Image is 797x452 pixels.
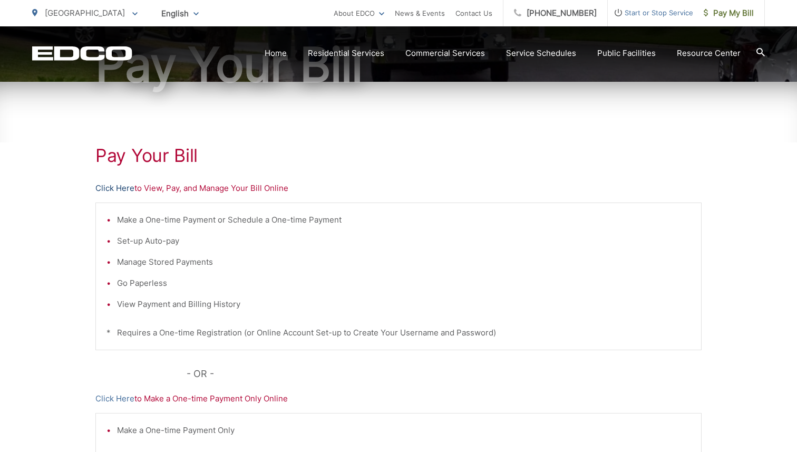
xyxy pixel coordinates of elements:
p: to View, Pay, and Manage Your Bill Online [95,182,702,195]
li: Go Paperless [117,277,691,290]
a: Resource Center [677,47,741,60]
a: News & Events [395,7,445,20]
h1: Pay Your Bill [95,145,702,166]
a: Public Facilities [597,47,656,60]
a: About EDCO [334,7,384,20]
a: Click Here [95,392,134,405]
a: Service Schedules [506,47,576,60]
p: to Make a One-time Payment Only Online [95,392,702,405]
a: Commercial Services [405,47,485,60]
li: View Payment and Billing History [117,298,691,311]
li: Make a One-time Payment Only [117,424,691,437]
p: - OR - [187,366,702,382]
a: Click Here [95,182,134,195]
a: Home [265,47,287,60]
li: Make a One-time Payment or Schedule a One-time Payment [117,214,691,226]
span: [GEOGRAPHIC_DATA] [45,8,125,18]
p: * Requires a One-time Registration (or Online Account Set-up to Create Your Username and Password) [106,326,691,339]
span: Pay My Bill [704,7,754,20]
a: EDCD logo. Return to the homepage. [32,46,132,61]
h1: Pay Your Bill [32,39,765,91]
span: English [153,4,207,23]
li: Manage Stored Payments [117,256,691,268]
li: Set-up Auto-pay [117,235,691,247]
a: Contact Us [455,7,492,20]
a: Residential Services [308,47,384,60]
